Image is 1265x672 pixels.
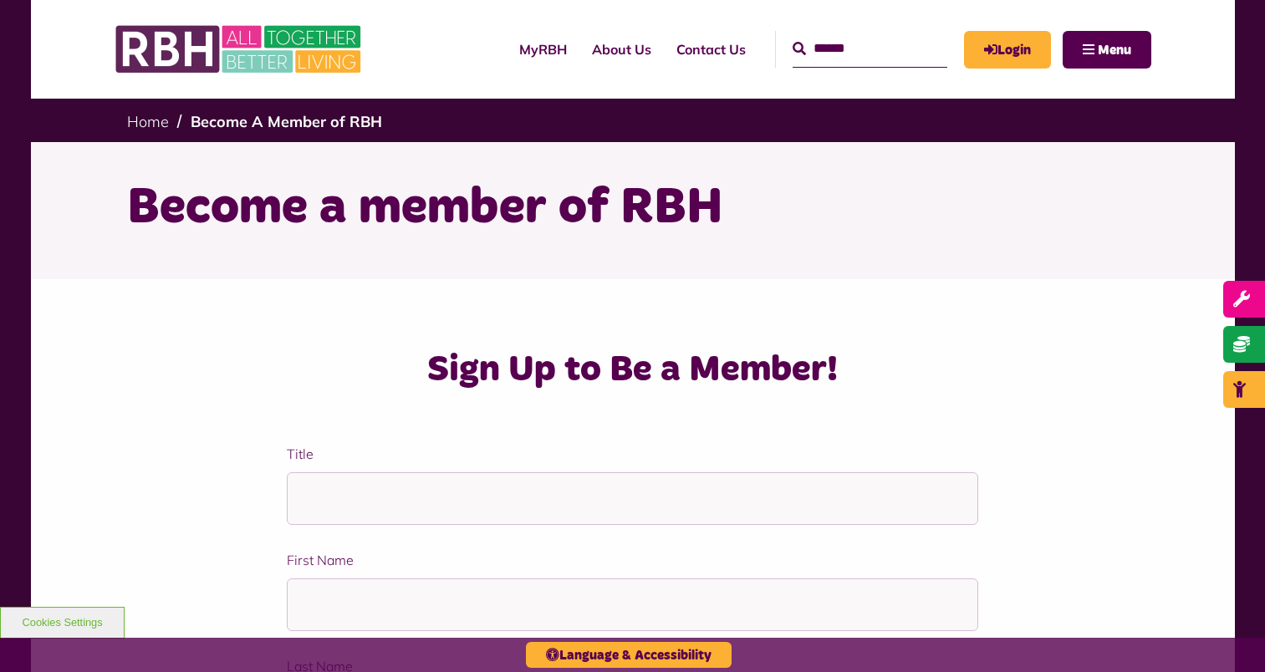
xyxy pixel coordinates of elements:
[127,176,1139,241] h1: Become a member of RBH
[127,112,169,131] a: Home
[579,27,664,72] a: About Us
[664,27,758,72] a: Contact Us
[191,112,382,131] a: Become A Member of RBH
[526,642,732,668] button: Language & Accessibility
[1098,43,1131,57] span: Menu
[964,31,1051,69] a: MyRBH
[1063,31,1151,69] button: Navigation
[1190,597,1265,672] iframe: Netcall Web Assistant for live chat
[507,27,579,72] a: MyRBH
[115,17,365,82] img: RBH
[201,346,1064,394] h3: Sign Up to Be a Member!
[287,550,978,570] label: First Name
[287,444,978,464] label: Title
